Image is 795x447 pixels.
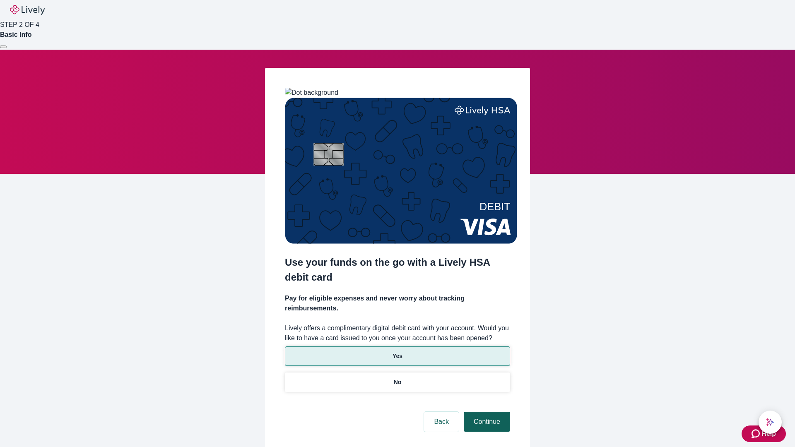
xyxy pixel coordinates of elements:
button: Zendesk support iconHelp [742,425,786,442]
label: Lively offers a complimentary digital debit card with your account. Would you like to have a card... [285,323,510,343]
img: Debit card [285,98,517,244]
button: Continue [464,412,510,432]
button: Back [424,412,459,432]
span: Help [761,429,776,439]
h4: Pay for eligible expenses and never worry about tracking reimbursements. [285,293,510,313]
button: chat [759,411,782,434]
button: Yes [285,346,510,366]
button: No [285,372,510,392]
p: No [394,378,402,387]
img: Lively [10,5,45,15]
p: Yes [393,352,402,360]
svg: Zendesk support icon [752,429,761,439]
h2: Use your funds on the go with a Lively HSA debit card [285,255,510,285]
img: Dot background [285,88,338,98]
svg: Lively AI Assistant [766,418,774,426]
